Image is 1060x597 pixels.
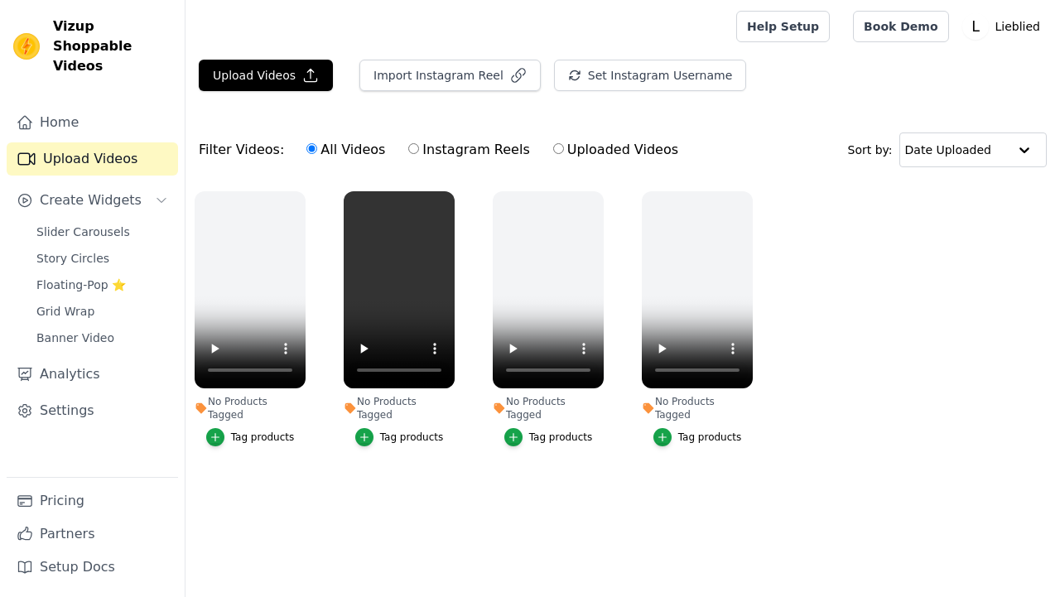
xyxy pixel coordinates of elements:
[26,247,178,270] a: Story Circles
[195,395,306,421] div: No Products Tagged
[736,11,830,42] a: Help Setup
[653,428,742,446] button: Tag products
[36,303,94,320] span: Grid Wrap
[199,60,333,91] button: Upload Videos
[26,300,178,323] a: Grid Wrap
[26,326,178,349] a: Banner Video
[40,190,142,210] span: Create Widgets
[26,220,178,243] a: Slider Carousels
[504,428,593,446] button: Tag products
[407,139,530,161] label: Instagram Reels
[36,250,109,267] span: Story Circles
[231,431,295,444] div: Tag products
[7,484,178,518] a: Pricing
[355,428,444,446] button: Tag products
[678,431,742,444] div: Tag products
[552,139,679,161] label: Uploaded Videos
[7,394,178,427] a: Settings
[493,395,604,421] div: No Products Tagged
[26,273,178,296] a: Floating-Pop ⭐
[408,143,419,154] input: Instagram Reels
[553,143,564,154] input: Uploaded Videos
[344,395,455,421] div: No Products Tagged
[380,431,444,444] div: Tag products
[971,18,980,35] text: L
[853,11,948,42] a: Book Demo
[36,224,130,240] span: Slider Carousels
[206,428,295,446] button: Tag products
[53,17,171,76] span: Vizup Shoppable Videos
[7,551,178,584] a: Setup Docs
[7,106,178,139] a: Home
[7,142,178,176] a: Upload Videos
[359,60,541,91] button: Import Instagram Reel
[989,12,1047,41] p: Lieblied
[199,131,687,169] div: Filter Videos:
[36,277,126,293] span: Floating-Pop ⭐
[7,358,178,391] a: Analytics
[529,431,593,444] div: Tag products
[306,143,317,154] input: All Videos
[36,330,114,346] span: Banner Video
[7,184,178,217] button: Create Widgets
[554,60,746,91] button: Set Instagram Username
[962,12,1047,41] button: L Lieblied
[13,33,40,60] img: Vizup
[7,518,178,551] a: Partners
[848,132,1048,167] div: Sort by:
[306,139,386,161] label: All Videos
[642,395,753,421] div: No Products Tagged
